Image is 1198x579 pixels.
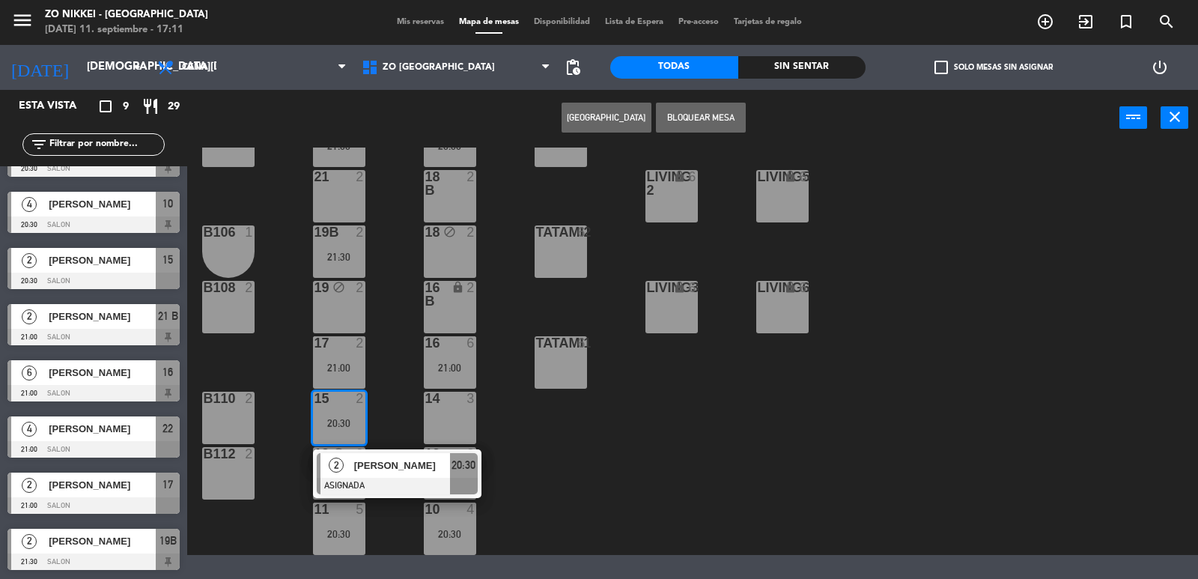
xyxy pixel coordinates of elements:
span: Disponibilidad [526,18,598,26]
i: add_circle_outline [1036,13,1054,31]
i: close [1166,108,1184,126]
span: 6 [22,366,37,381]
div: 2 [466,281,475,294]
div: 2 [356,447,365,461]
span: Lista de Espera [598,18,671,26]
div: 3 [466,392,475,405]
i: power_settings_new [1151,58,1169,76]
div: 13 [314,447,315,461]
div: 2 [245,447,254,461]
i: arrow_drop_down [128,58,146,76]
button: [GEOGRAPHIC_DATA] [562,103,651,133]
span: 2 [22,478,37,493]
button: Bloquear Mesa [656,103,746,133]
span: 29 [168,98,180,115]
div: 1 [245,225,254,239]
div: 18 [425,225,426,239]
span: 21 B [158,307,178,325]
div: 19 [314,281,315,294]
div: 15 [314,392,315,405]
span: Pre-acceso [671,18,726,26]
span: 2 [329,458,344,473]
div: 2 [356,225,365,239]
div: 2 [245,392,254,405]
div: 14 [425,392,426,405]
label: Solo mesas sin asignar [934,61,1053,74]
div: 17 [314,336,315,350]
span: Mapa de mesas [451,18,526,26]
div: 6 [577,225,586,239]
div: 19B [314,225,315,239]
span: 9 [123,98,129,115]
span: 20:30 [451,456,475,474]
div: 21:00 [313,141,365,151]
div: 6 [466,336,475,350]
div: 2 [356,170,365,184]
span: 19B [159,532,177,550]
div: Zo Nikkei - [GEOGRAPHIC_DATA] [45,7,208,22]
div: 20:30 [313,418,365,428]
div: 6 [688,281,697,294]
div: 2 [466,447,475,461]
span: 4 [22,197,37,212]
div: Todas [610,56,738,79]
div: TATAMI1 [536,336,537,350]
input: Filtrar por nombre... [48,136,164,153]
span: [PERSON_NAME] [49,365,156,381]
span: [PERSON_NAME] [354,458,450,473]
span: 10 [162,195,173,213]
i: block [332,281,345,294]
div: 20:30 [424,529,476,539]
div: 10 [425,503,426,516]
span: 2 [22,309,37,324]
span: Cena [182,62,208,73]
i: lock [673,281,686,294]
span: [PERSON_NAME] [49,477,156,493]
i: filter_list [30,136,48,154]
span: pending_actions [564,58,582,76]
i: lock [451,281,464,294]
div: 20:00 [424,141,476,151]
span: 2 [22,534,37,549]
div: 11 [314,503,315,516]
i: block [332,447,345,460]
div: 20:30 [313,529,365,539]
button: power_input [1119,106,1147,129]
span: 15 [162,251,173,269]
div: 16 B [425,281,426,308]
i: power_input [1125,108,1143,126]
div: 6 [577,336,586,350]
span: 4 [22,422,37,437]
span: ZO [GEOGRAPHIC_DATA] [383,62,495,73]
div: [DATE] 11. septiembre - 17:11 [45,22,208,37]
i: exit_to_app [1077,13,1095,31]
div: 2 [356,336,365,350]
i: lock [784,281,797,294]
button: close [1161,106,1188,129]
div: 21 [314,170,315,184]
span: Mis reservas [389,18,451,26]
span: 17 [162,476,173,494]
span: [PERSON_NAME] [49,309,156,324]
span: 16 [162,363,173,381]
div: 2 [356,392,365,405]
div: 5 [356,503,365,516]
div: 2 [245,281,254,294]
i: menu [11,9,34,31]
div: 21:30 [313,252,365,262]
span: 22 [162,419,173,437]
span: Tarjetas de regalo [726,18,809,26]
div: 2 [466,225,475,239]
div: Tatami2 [536,225,537,239]
span: 2 [22,253,37,268]
i: turned_in_not [1117,13,1135,31]
span: [PERSON_NAME] [49,196,156,212]
i: crop_square [97,97,115,115]
i: lock [673,170,686,183]
div: 6 [799,170,808,184]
